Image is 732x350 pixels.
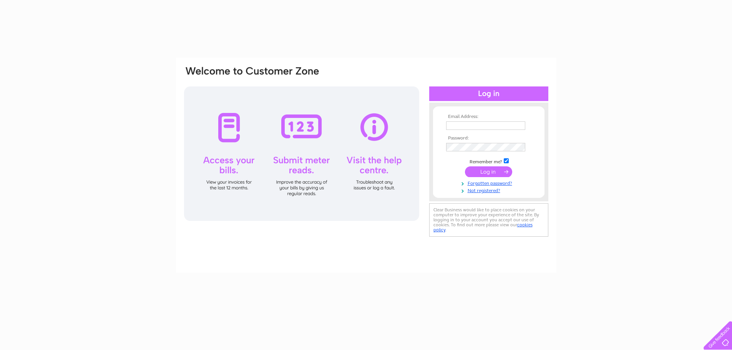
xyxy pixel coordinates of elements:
div: Clear Business would like to place cookies on your computer to improve your experience of the sit... [429,203,548,237]
th: Email Address: [444,114,533,119]
a: Not registered? [446,186,533,194]
a: cookies policy [433,222,533,232]
th: Password: [444,136,533,141]
a: Forgotten password? [446,179,533,186]
td: Remember me? [444,157,533,165]
input: Submit [465,166,512,177]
